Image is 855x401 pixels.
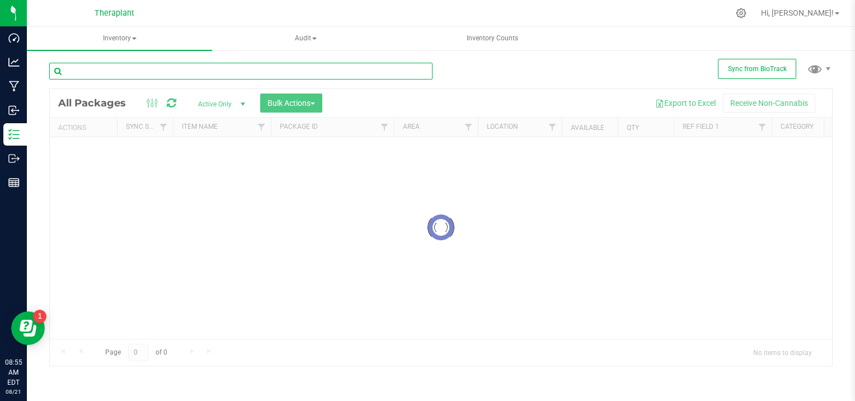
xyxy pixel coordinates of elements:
p: 08/21 [5,388,22,396]
inline-svg: Analytics [8,57,20,68]
a: Inventory [27,27,212,50]
input: Search Package ID, Item Name, SKU, Lot or Part Number... [49,63,433,80]
inline-svg: Dashboard [8,32,20,44]
span: Inventory Counts [452,34,533,43]
iframe: Resource center [11,311,45,345]
div: Manage settings [734,8,748,18]
a: Audit [213,27,398,50]
span: Theraplant [95,8,134,18]
p: 08:55 AM EDT [5,357,22,388]
span: Audit [214,27,398,50]
inline-svg: Inbound [8,105,20,116]
inline-svg: Manufacturing [8,81,20,92]
inline-svg: Inventory [8,129,20,140]
span: Hi, [PERSON_NAME]! [761,8,834,17]
a: Inventory Counts [400,27,585,50]
button: Sync from BioTrack [718,59,796,79]
inline-svg: Outbound [8,153,20,164]
iframe: Resource center unread badge [33,310,46,323]
span: Sync from BioTrack [728,65,787,73]
inline-svg: Reports [8,177,20,188]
